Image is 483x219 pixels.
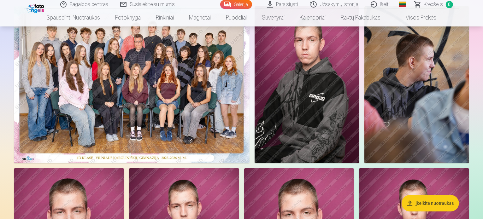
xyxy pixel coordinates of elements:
a: Fotoknyga [108,9,149,26]
a: Raktų pakabukas [333,9,388,26]
a: Puodeliai [219,9,255,26]
a: Magnetai [182,9,219,26]
span: Krepšelis [424,1,443,8]
a: Kalendoriai [292,9,333,26]
span: 0 [446,1,453,8]
a: Rinkiniai [149,9,182,26]
img: /fa2 [27,3,46,13]
a: Visos prekės [388,9,444,26]
a: Suvenyrai [255,9,292,26]
button: Įkelkite nuotraukas [402,195,459,211]
a: Spausdinti nuotraukas [39,9,108,26]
